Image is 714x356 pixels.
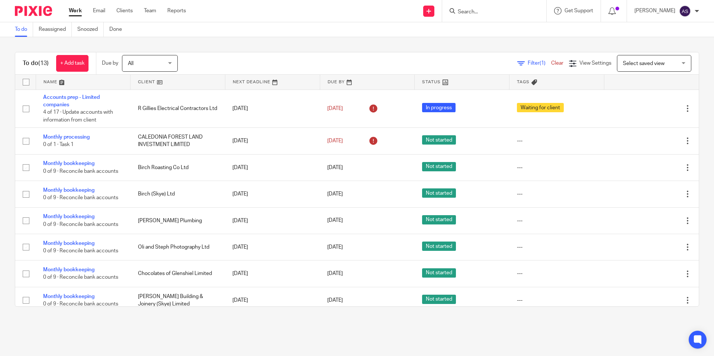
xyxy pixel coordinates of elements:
[43,294,94,299] a: Monthly bookkeeping
[43,241,94,246] a: Monthly bookkeeping
[422,215,456,224] span: Not started
[43,169,118,174] span: 0 of 9 · Reconcile bank accounts
[167,7,186,14] a: Reports
[225,128,320,154] td: [DATE]
[43,135,90,140] a: Monthly processing
[551,61,563,66] a: Clear
[23,59,49,67] h1: To do
[93,7,105,14] a: Email
[327,191,343,197] span: [DATE]
[225,90,320,128] td: [DATE]
[43,248,118,253] span: 0 of 9 · Reconcile bank accounts
[422,242,456,251] span: Not started
[327,245,343,250] span: [DATE]
[131,128,225,154] td: CALEDONIA FOREST LAND INVESTMENT LIMITED
[38,60,49,66] span: (13)
[540,61,546,66] span: (1)
[225,154,320,181] td: [DATE]
[528,61,551,66] span: Filter
[144,7,156,14] a: Team
[517,297,597,304] div: ---
[15,22,33,37] a: To do
[327,165,343,170] span: [DATE]
[43,110,113,123] span: 4 of 17 · Update accounts with information from client
[43,161,94,166] a: Monthly bookkeeping
[679,5,691,17] img: svg%3E
[43,95,100,107] a: Accounts prep - Limited companies
[43,195,118,200] span: 0 of 9 · Reconcile bank accounts
[131,154,225,181] td: Birch Roasting Co Ltd
[565,8,593,13] span: Get Support
[327,106,343,111] span: [DATE]
[131,287,225,313] td: [PERSON_NAME] Building & Joinery (Skye) Limited
[517,137,597,145] div: ---
[102,59,118,67] p: Due by
[422,162,456,171] span: Not started
[128,61,134,66] span: All
[225,260,320,287] td: [DATE]
[225,234,320,260] td: [DATE]
[225,287,320,313] td: [DATE]
[109,22,128,37] a: Done
[634,7,675,14] p: [PERSON_NAME]
[327,298,343,303] span: [DATE]
[623,61,665,66] span: Select saved view
[422,268,456,278] span: Not started
[579,61,611,66] span: View Settings
[422,135,456,145] span: Not started
[131,207,225,234] td: [PERSON_NAME] Plumbing
[56,55,89,72] a: + Add task
[15,6,52,16] img: Pixie
[131,260,225,287] td: Chocolates of Glenshiel Limited
[43,301,118,307] span: 0 of 9 · Reconcile bank accounts
[327,271,343,276] span: [DATE]
[517,243,597,251] div: ---
[131,181,225,207] td: Birch (Skye) Ltd
[225,181,320,207] td: [DATE]
[422,295,456,304] span: Not started
[517,80,530,84] span: Tags
[131,90,225,128] td: R Gillies Electrical Contractors Ltd
[43,214,94,219] a: Monthly bookkeeping
[116,7,133,14] a: Clients
[43,188,94,193] a: Monthly bookkeeping
[422,103,456,112] span: In progress
[517,103,564,112] span: Waiting for client
[517,164,597,171] div: ---
[422,188,456,198] span: Not started
[69,7,82,14] a: Work
[457,9,524,16] input: Search
[131,234,225,260] td: Oli and Steph Photography Ltd
[43,222,118,227] span: 0 of 9 · Reconcile bank accounts
[327,218,343,223] span: [DATE]
[43,275,118,280] span: 0 of 9 · Reconcile bank accounts
[39,22,72,37] a: Reassigned
[225,207,320,234] td: [DATE]
[517,217,597,224] div: ---
[517,190,597,198] div: ---
[43,267,94,272] a: Monthly bookkeeping
[327,138,343,143] span: [DATE]
[77,22,104,37] a: Snoozed
[43,142,74,148] span: 0 of 1 · Task 1
[517,270,597,277] div: ---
